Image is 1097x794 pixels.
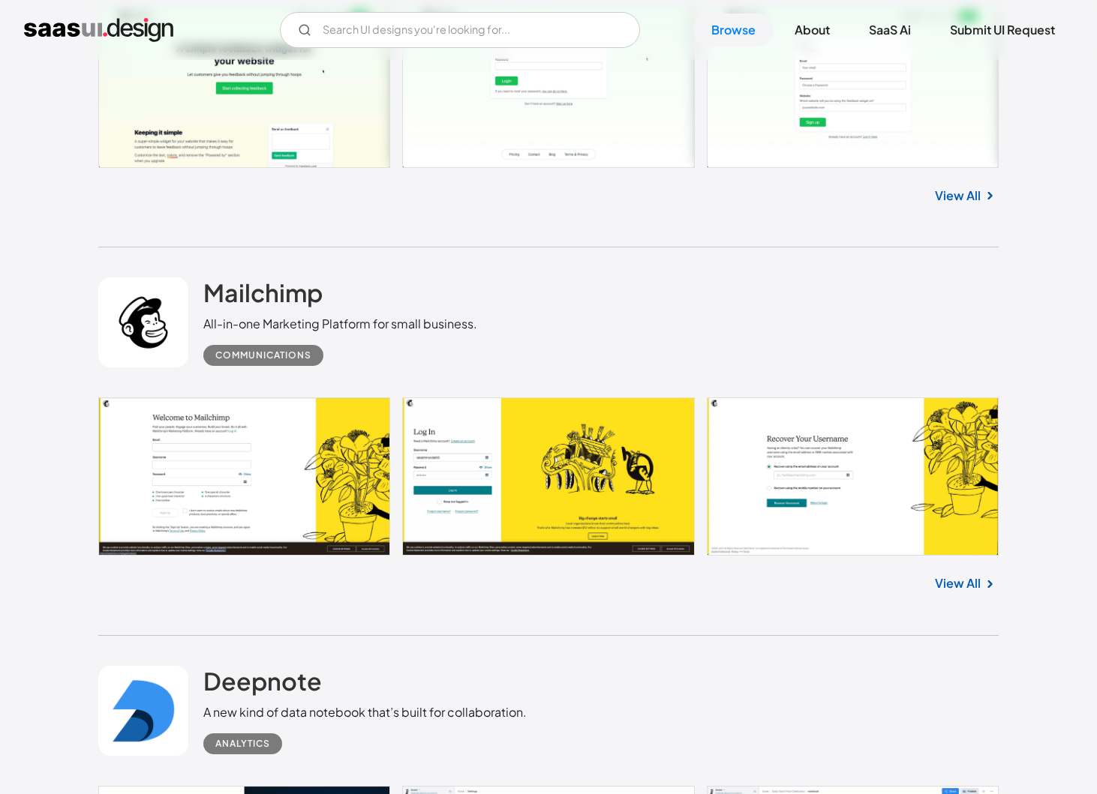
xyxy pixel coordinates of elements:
input: Search UI designs you're looking for... [280,12,640,48]
a: About [777,13,848,46]
a: SaaS Ai [851,13,929,46]
div: Analytics [215,735,270,753]
a: Deepnote [203,666,322,703]
a: Mailchimp [203,277,323,315]
a: Submit UI Request [932,13,1073,46]
a: Browse [693,13,774,46]
h2: Mailchimp [203,277,323,307]
a: View All [935,187,981,205]
h2: Deepnote [203,666,322,696]
div: Communications [215,346,311,364]
form: Email Form [280,12,640,48]
div: A new kind of data notebook that’s built for collaboration. [203,703,527,721]
a: View All [935,574,981,592]
div: All-in-one Marketing Platform for small business. [203,315,477,333]
a: home [24,18,173,42]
